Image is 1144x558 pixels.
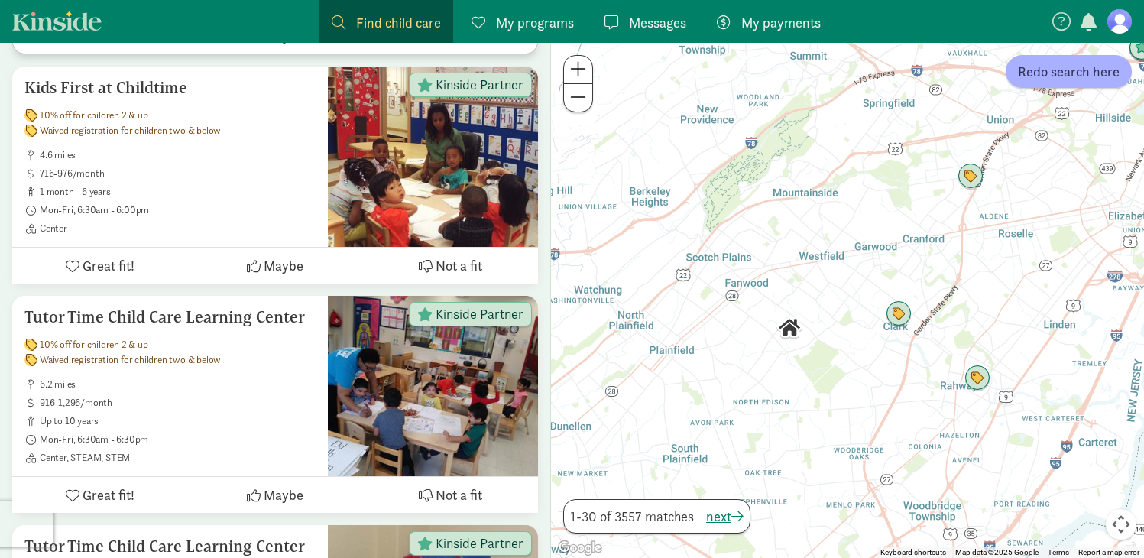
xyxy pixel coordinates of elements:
div: Click to see details [776,315,802,341]
span: Kinside Partner [436,78,523,92]
span: My payments [741,12,821,33]
span: Mon-Fri, 6:30am - 6:30pm [40,433,316,446]
span: Messages [629,12,686,33]
span: 1 month - 6 years [40,186,316,198]
span: 4.6 miles [40,149,316,161]
span: Map data ©2025 Google [955,548,1039,556]
span: Kinside Partner [436,307,523,321]
a: Kinside [12,11,102,31]
span: Center, STEAM, STEM [40,452,316,464]
img: Google [555,538,605,558]
button: Not a fit [363,477,538,513]
h5: Tutor Time Child Care Learning Center [24,537,316,556]
span: Maybe [264,255,303,276]
span: Waived registration for children two & below [40,125,221,137]
span: Kinside Partner [436,537,523,550]
button: next [706,506,744,527]
span: Mon-Fri, 6:30am - 6:00pm [40,204,316,216]
button: Maybe [187,248,362,284]
button: Great fit! [12,248,187,284]
span: Not a fit [436,485,482,505]
button: Redo search here [1006,55,1132,88]
span: 10% off for children 2 & up [40,109,148,122]
h5: Tutor Time Child Care Learning Center [24,308,316,326]
span: 10% off for children 2 & up [40,339,148,351]
div: Click to see details [964,365,990,391]
button: Maybe [187,477,362,513]
span: Redo search here [1018,61,1120,82]
span: 916-1,296/month [40,397,316,409]
div: Click to see details [886,301,912,327]
span: Find child care [356,12,441,33]
span: 1-30 of 3557 matches [570,506,694,527]
div: Click to see details [958,164,984,190]
span: Center [40,222,316,235]
h5: Kids First at Childtime [24,79,316,97]
button: Map camera controls [1106,509,1136,540]
span: My programs [496,12,574,33]
a: Open this area in Google Maps (opens a new window) [555,538,605,558]
button: Not a fit [363,248,538,284]
span: Maybe [264,485,303,505]
span: Great fit! [83,255,134,276]
span: Not a fit [436,255,482,276]
button: Keyboard shortcuts [880,547,946,558]
span: 6.2 miles [40,378,316,391]
button: Great fit! [12,477,187,513]
a: Terms (opens in new tab) [1048,548,1069,556]
a: Report a map error [1078,548,1139,556]
span: 716-976/month [40,167,316,180]
span: up to 10 years [40,415,316,427]
span: Great fit! [83,485,134,505]
span: Waived registration for children two & below [40,354,221,366]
